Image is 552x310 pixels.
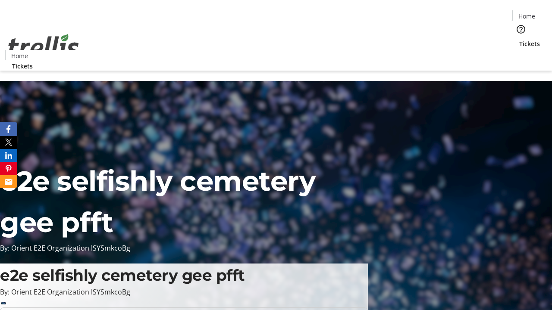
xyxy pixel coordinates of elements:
img: Orient E2E Organization lSYSmkcoBg's Logo [5,25,82,68]
span: Tickets [12,62,33,71]
a: Home [6,51,33,60]
button: Help [512,21,530,38]
span: Home [11,51,28,60]
a: Tickets [512,39,547,48]
a: Tickets [5,62,40,71]
button: Cart [512,48,530,65]
span: Home [518,12,535,21]
a: Home [513,12,540,21]
span: Tickets [519,39,540,48]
